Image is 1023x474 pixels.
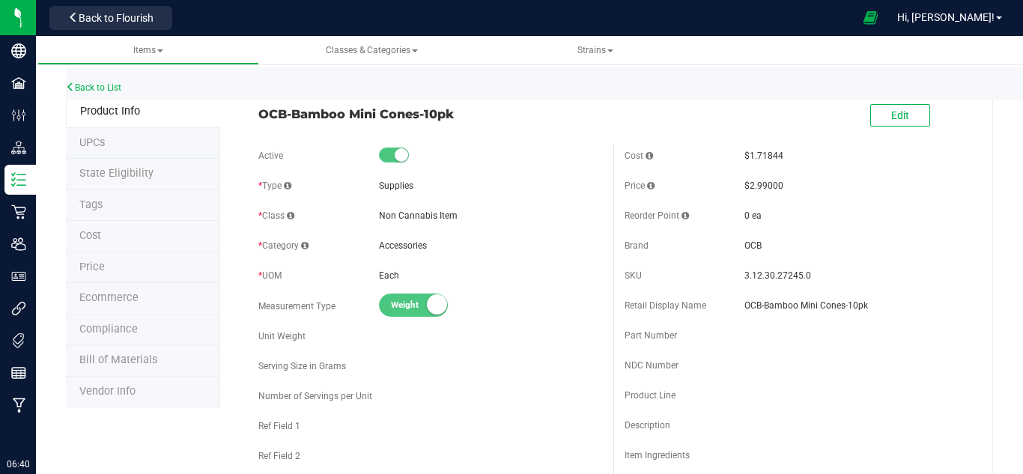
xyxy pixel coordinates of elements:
[744,180,783,191] span: $2.99000
[79,323,138,335] span: Compliance
[79,229,101,242] span: Cost
[625,300,706,311] span: Retail Display Name
[744,239,968,252] span: OCB
[79,136,105,149] span: Tag
[379,270,399,281] span: Each
[15,354,60,399] iframe: Resource center
[133,45,163,55] span: Items
[11,108,26,123] inline-svg: Configuration
[49,6,172,30] button: Back to Flourish
[891,109,909,121] span: Edit
[11,204,26,219] inline-svg: Retail
[625,390,676,401] span: Product Line
[625,360,679,371] span: NDC Number
[744,210,762,221] span: 0 ea
[744,151,783,161] span: $1.71844
[11,301,26,316] inline-svg: Integrations
[11,333,26,348] inline-svg: Tags
[744,299,968,312] span: OCB-Bamboo Mini Cones-10pk
[11,365,26,380] inline-svg: Reports
[11,43,26,58] inline-svg: Company
[258,210,294,221] span: Class
[79,261,105,273] span: Price
[870,104,930,127] button: Edit
[625,420,670,431] span: Description
[854,3,887,32] span: Open Ecommerce Menu
[79,198,103,211] span: Tag
[80,105,140,118] span: Product Info
[258,391,372,401] span: Number of Servings per Unit
[79,385,136,398] span: Vendor Info
[258,240,309,251] span: Category
[625,270,642,281] span: SKU
[258,151,283,161] span: Active
[11,237,26,252] inline-svg: Users
[379,240,427,251] span: Accessories
[11,172,26,187] inline-svg: Inventory
[258,270,282,281] span: UOM
[44,352,62,370] iframe: Resource center unread badge
[79,291,139,304] span: Ecommerce
[258,421,300,431] span: Ref Field 1
[258,361,346,371] span: Serving Size in Grams
[11,269,26,284] inline-svg: User Roles
[79,12,154,24] span: Back to Flourish
[625,210,689,221] span: Reorder Point
[258,451,300,461] span: Ref Field 2
[625,450,690,461] span: Item Ingredients
[11,140,26,155] inline-svg: Distribution
[11,76,26,91] inline-svg: Facilities
[11,398,26,413] inline-svg: Manufacturing
[79,353,157,366] span: Bill of Materials
[66,82,121,93] a: Back to List
[258,180,291,191] span: Type
[744,269,968,282] span: 3.12.30.27245.0
[625,240,649,251] span: Brand
[897,11,995,23] span: Hi, [PERSON_NAME]!
[625,180,655,191] span: Price
[625,330,677,341] span: Part Number
[625,151,653,161] span: Cost
[379,180,413,191] span: Supplies
[258,105,601,123] span: OCB-Bamboo Mini Cones-10pk
[577,45,613,55] span: Strains
[326,45,418,55] span: Classes & Categories
[379,210,458,221] span: Non Cannabis Item
[258,301,336,312] span: Measurement Type
[258,331,306,341] span: Unit Weight
[79,167,154,180] span: Tag
[391,294,458,316] span: Weight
